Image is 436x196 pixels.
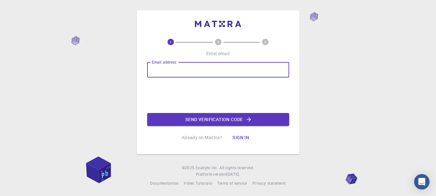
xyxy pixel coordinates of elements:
a: Exabyte Inc. [196,165,218,171]
button: Sign in [227,131,254,144]
button: Send verification code [147,113,289,126]
div: Open Intercom Messenger [414,174,430,190]
span: Exabyte Inc. [196,165,218,170]
span: [DATE] . [227,171,240,177]
iframe: reCAPTCHA [169,83,267,108]
span: Privacy statement [252,181,286,186]
span: All rights reserved. [219,165,254,171]
span: Documentation [150,181,178,186]
span: Video Tutorials [184,181,212,186]
text: 1 [170,40,172,44]
span: Terms of service [217,181,247,186]
text: 2 [217,40,219,44]
a: Documentation [150,180,178,187]
span: © 2025 [182,165,196,171]
a: Video Tutorials [184,180,212,187]
text: 3 [264,40,266,44]
a: [DATE]. [227,171,240,178]
span: Platform version [196,171,227,178]
p: Already on Mat3ra? [182,134,222,141]
p: Enter email [206,50,230,57]
label: Email address [152,59,176,65]
a: Terms of service [217,180,247,187]
a: Privacy statement [252,180,286,187]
